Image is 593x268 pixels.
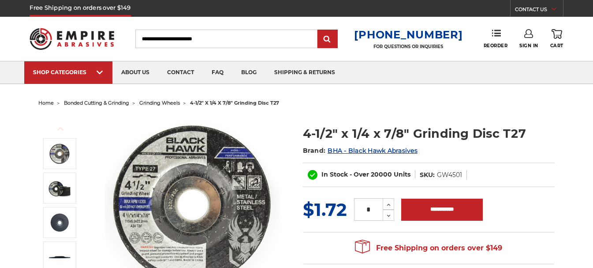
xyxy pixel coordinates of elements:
[319,30,336,48] input: Submit
[64,100,129,106] a: bonded cutting & grinding
[48,143,71,165] img: BHA grinding wheels for 4.5 inch angle grinder
[354,44,462,49] p: FOR QUESTIONS OR INQUIRIES
[30,23,114,56] img: Empire Abrasives
[550,29,563,49] a: Cart
[38,100,54,106] a: home
[48,211,71,234] img: back of grinding disk
[515,4,563,17] a: CONTACT US
[265,61,344,84] a: shipping & returns
[371,170,392,178] span: 20000
[350,170,369,178] span: - Over
[484,43,508,49] span: Reorder
[484,29,508,48] a: Reorder
[232,61,265,84] a: blog
[48,177,71,199] img: 4-1/2" x 1/4" grinding discs
[437,170,462,180] dd: GW4501
[112,61,158,84] a: about us
[328,147,418,155] a: BHA - Black Hawk Abrasives
[354,28,462,41] a: [PHONE_NUMBER]
[420,170,435,180] dt: SKU:
[190,100,279,106] span: 4-1/2" x 1/4 x 7/8" grinding disc t27
[303,199,347,220] span: $1.72
[321,170,348,178] span: In Stock
[203,61,232,84] a: faq
[303,125,555,142] h1: 4-1/2" x 1/4 x 7/8" Grinding Disc T27
[158,61,203,84] a: contact
[519,43,538,49] span: Sign In
[550,43,563,49] span: Cart
[139,100,180,106] a: grinding wheels
[48,250,71,264] img: 1/4" thickness of BHA grinding wheels
[33,69,104,75] div: SHOP CATEGORIES
[303,147,326,155] span: Brand:
[355,239,502,257] span: Free Shipping on orders over $149
[50,119,71,138] button: Previous
[394,170,410,178] span: Units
